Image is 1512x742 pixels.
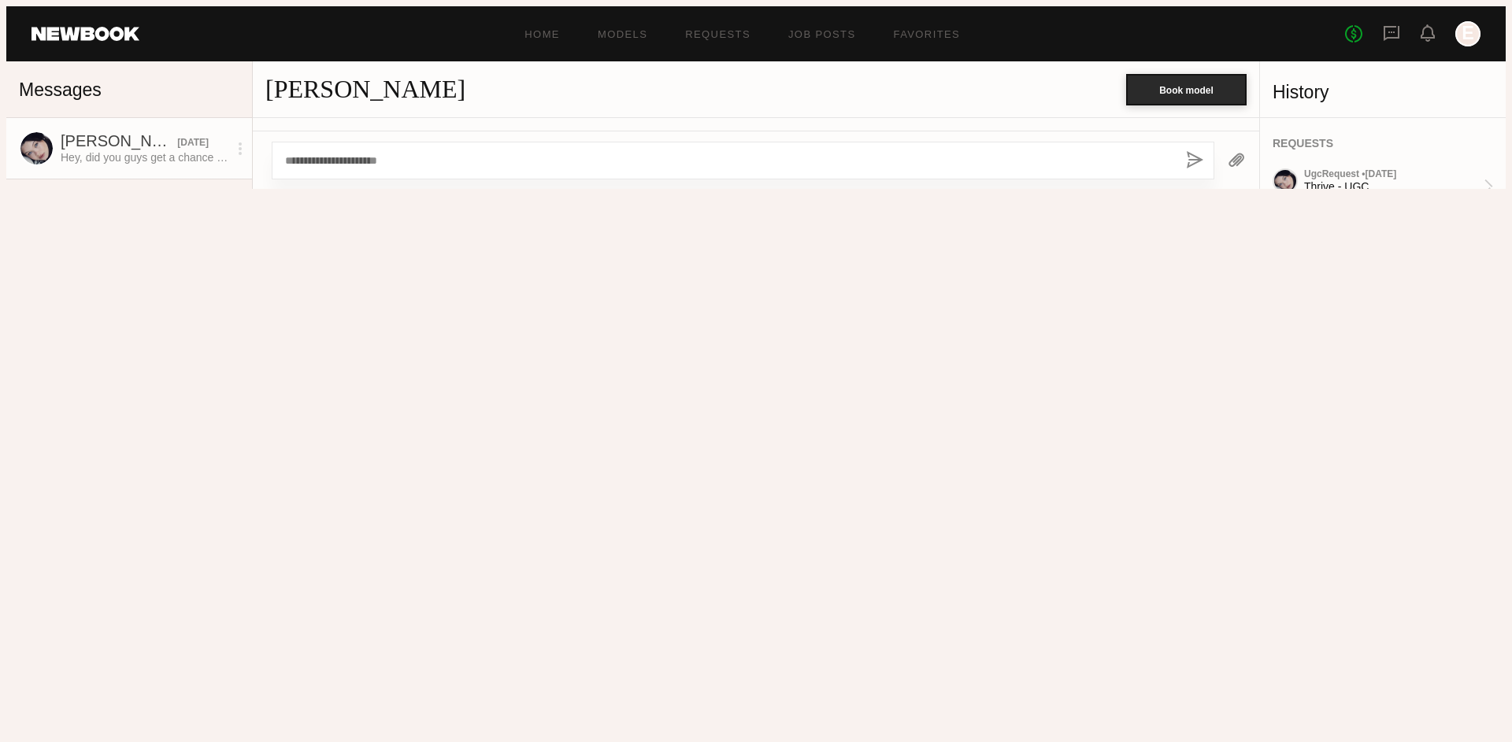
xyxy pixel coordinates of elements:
[177,135,209,150] div: [DATE]
[265,75,465,103] a: [PERSON_NAME]
[1304,179,1484,194] div: Thrive - UGC
[788,29,856,39] a: Job Posts
[19,79,102,101] span: Messages
[598,29,647,39] a: Models
[6,118,252,179] a: [PERSON_NAME][DATE]Hey, did you guys get a chance to see the content?
[894,29,961,39] a: Favorites
[1455,21,1480,46] a: E
[524,29,560,39] a: Home
[61,132,177,150] div: [PERSON_NAME]
[685,29,750,39] a: Requests
[1126,83,1247,96] a: Book model
[1273,137,1493,150] div: REQUESTS
[1304,168,1493,205] a: ugcRequest •[DATE]Thrive - UGC
[1273,82,1493,103] div: History
[61,150,228,165] div: Hey, did you guys get a chance to see the content?
[1126,74,1247,105] button: Book model
[1304,168,1484,179] div: ugc Request • [DATE]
